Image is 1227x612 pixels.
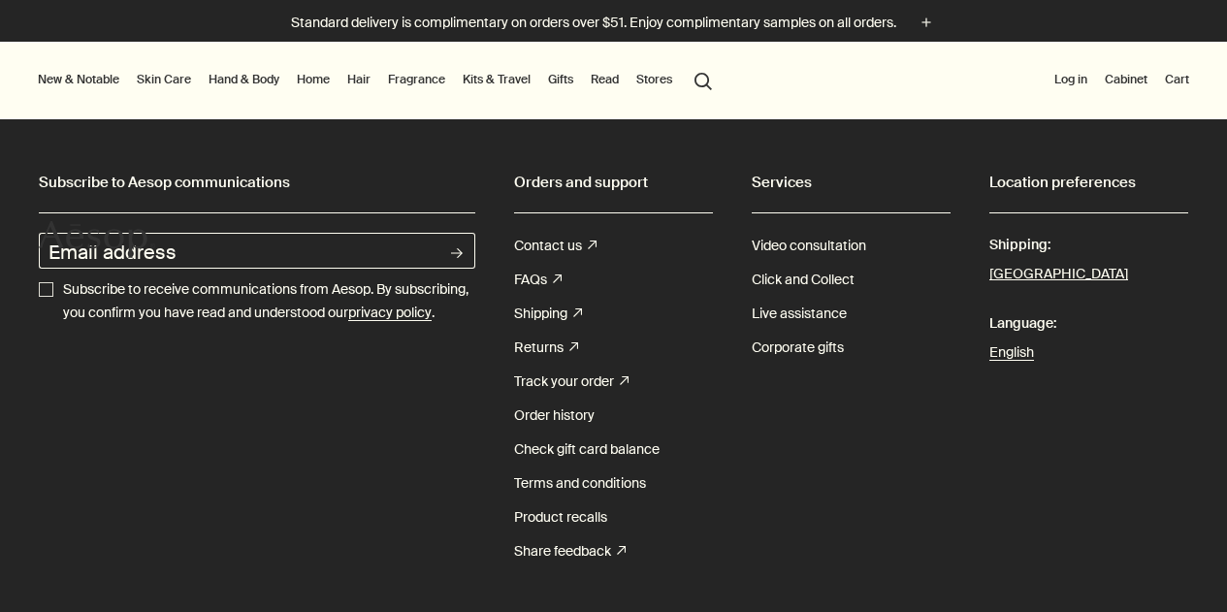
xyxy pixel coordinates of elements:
[514,399,595,433] a: Order history
[514,168,713,197] h2: Orders and support
[343,68,374,91] a: Hair
[34,215,160,269] a: Aesop
[632,68,676,91] button: Stores
[291,13,896,33] p: Standard delivery is complimentary on orders over $51. Enjoy complimentary samples on all orders.
[514,229,597,263] a: Contact us
[205,68,283,91] a: Hand & Body
[1050,42,1193,119] nav: supplementary
[459,68,534,91] a: Kits & Travel
[293,68,334,91] a: Home
[587,68,623,91] a: Read
[348,304,432,321] u: privacy policy
[514,534,626,568] a: Share feedback
[39,233,439,269] input: Email address
[348,302,432,325] a: privacy policy
[752,229,866,263] a: Video consultation
[752,263,855,297] a: Click and Collect
[989,168,1188,197] h2: Location preferences
[514,263,562,297] a: FAQs
[514,500,607,534] a: Product recalls
[39,168,475,197] h2: Subscribe to Aesop communications
[1161,68,1193,91] button: Cart
[1101,68,1151,91] a: Cabinet
[63,278,475,325] p: Subscribe to receive communications from Aesop. By subscribing, you confirm you have read and und...
[34,68,123,91] button: New & Notable
[514,467,646,500] a: Terms and conditions
[514,433,660,467] a: Check gift card balance
[686,61,721,98] button: Open search
[989,340,1188,365] a: English
[514,365,629,399] a: Track your order
[544,68,577,91] a: Gifts
[34,42,721,119] nav: primary
[989,262,1128,287] button: [GEOGRAPHIC_DATA]
[989,306,1188,340] span: Language:
[39,220,155,259] svg: Aesop
[989,228,1188,262] span: Shipping:
[291,12,937,34] button: Standard delivery is complimentary on orders over $51. Enjoy complimentary samples on all orders.
[752,331,844,365] a: Corporate gifts
[514,331,578,365] a: Returns
[752,168,951,197] h2: Services
[1050,68,1091,91] button: Log in
[514,297,582,331] a: Shipping
[133,68,195,91] a: Skin Care
[384,68,449,91] a: Fragrance
[752,297,847,331] a: Live assistance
